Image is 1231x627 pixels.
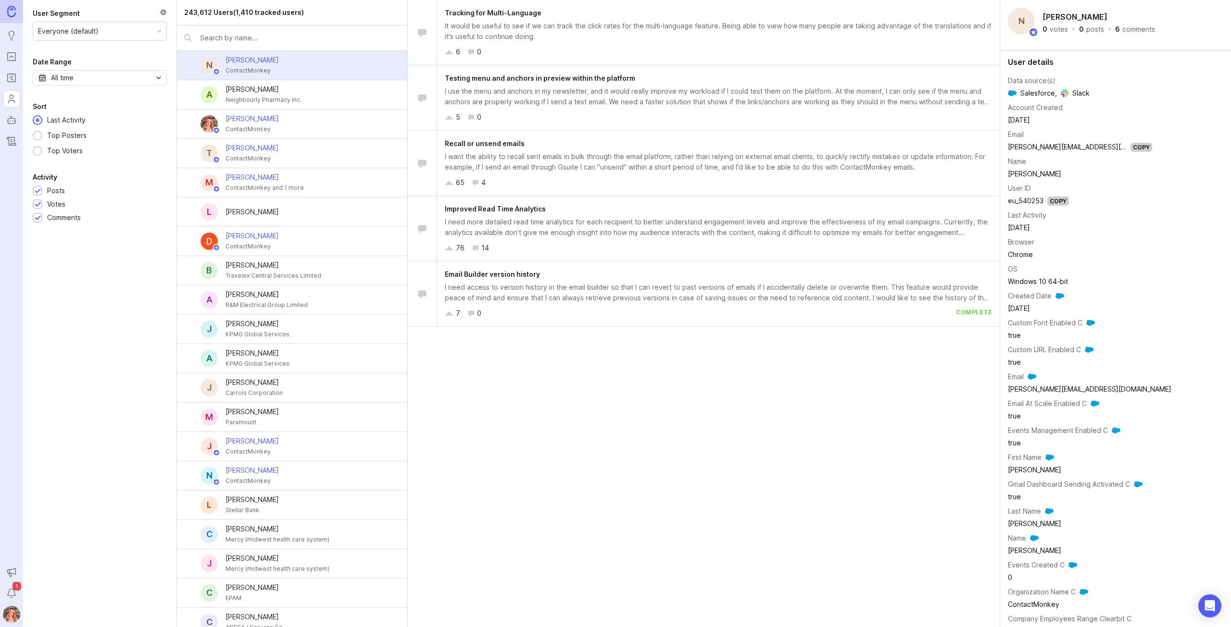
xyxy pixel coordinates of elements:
[200,33,400,43] input: Search by name...
[213,68,220,75] img: member badge
[956,308,992,319] div: complete
[1029,27,1038,37] img: member badge
[1008,599,1171,610] div: ContactMonkey
[3,69,20,86] a: Roadmaps
[1008,533,1026,543] div: Name
[1008,492,1171,502] div: true
[213,127,220,134] img: member badge
[47,212,81,223] div: Comments
[1008,518,1171,529] div: [PERSON_NAME]
[1028,372,1036,381] img: Salesforce logo
[201,57,218,74] div: N
[1080,588,1088,596] img: Salesforce logo
[3,133,20,150] a: Changelog
[1008,357,1171,368] div: true
[1008,560,1065,570] div: Events Created C
[1085,345,1093,354] img: Salesforce logo
[201,262,218,279] div: B
[7,6,16,17] img: Canny Home
[1008,384,1171,394] div: [PERSON_NAME][EMAIL_ADDRESS][DOMAIN_NAME]
[1008,196,1043,206] div: eu_540253
[226,289,308,300] div: [PERSON_NAME]
[42,130,91,141] div: Top Posters
[1008,8,1035,35] div: N
[226,553,329,564] div: [PERSON_NAME]
[226,319,289,329] div: [PERSON_NAME]
[1008,168,1171,180] td: [PERSON_NAME]
[1008,223,1030,232] time: [DATE]
[201,320,218,338] div: J
[3,27,20,44] a: Ideas
[226,84,301,95] div: [PERSON_NAME]
[226,534,329,545] div: Mercy (midwest health care system)
[38,26,99,37] div: Everyone (default)
[1008,438,1171,448] div: true
[201,584,218,602] div: C
[42,115,90,125] div: Last Activity
[481,177,486,188] div: 4
[33,8,80,19] div: User Segment
[1045,453,1054,462] img: Salesforce logo
[213,185,220,193] img: member badge
[226,358,289,369] div: KPMG Global Services
[42,146,88,156] div: Top Voters
[1008,465,1171,475] div: [PERSON_NAME]
[226,593,279,603] div: EPAM
[213,156,220,163] img: member badge
[1045,507,1054,516] img: Salesforce logo
[201,350,218,367] div: A
[1050,26,1068,33] div: votes
[445,205,546,213] span: Improved Read Time Analytics
[3,48,20,65] a: Portal
[477,112,481,123] div: 0
[1061,88,1090,98] span: Slack
[226,260,321,270] div: [PERSON_NAME]
[1008,587,1076,597] div: Organization Name C
[1091,399,1099,408] img: Salesforce logo
[1122,26,1155,33] div: comments
[1008,291,1052,301] div: Created Date
[201,555,218,572] div: J
[201,379,218,396] div: J
[226,505,279,516] div: Stellar Bank
[1008,506,1041,516] div: Last Name
[201,438,218,455] div: J
[226,329,289,340] div: KPMG Global Services
[1008,344,1081,355] div: Custom URL Enabled C
[201,467,218,484] div: N
[226,436,279,446] div: [PERSON_NAME]
[1008,183,1031,194] div: User ID
[408,261,1000,327] a: Email Builder version historyI need access to version history in the email builder so that I can ...
[456,308,460,319] div: 7
[226,582,279,593] div: [PERSON_NAME]
[226,564,329,574] div: Mercy (midwest health care system)
[226,465,279,476] div: [PERSON_NAME]
[201,408,218,426] div: M
[1041,10,1109,24] h2: [PERSON_NAME]
[226,300,308,310] div: R&M Electrical Group Limited
[47,185,65,196] div: Posts
[1008,264,1017,274] div: OS
[213,449,220,456] img: member badge
[1086,26,1104,33] div: posts
[1068,561,1077,569] img: Salesforce logo
[226,270,321,281] div: Travelex Central Services Limited
[1131,143,1152,152] div: Copy
[201,526,218,543] div: C
[47,199,65,209] div: Votes
[3,585,20,602] button: Notifications
[226,494,279,505] div: [PERSON_NAME]
[226,172,304,183] div: [PERSON_NAME]
[226,153,279,164] div: ContactMonkey
[1008,304,1030,312] time: [DATE]
[226,446,279,457] div: ContactMonkey
[226,406,279,417] div: [PERSON_NAME]
[226,55,279,65] div: [PERSON_NAME]
[201,86,218,103] div: A
[1071,26,1076,33] div: ·
[408,65,1000,131] a: Testing menu and anchors in preview within the platformI use the menu and anchors in my newslette...
[1008,237,1034,247] div: Browser
[1008,318,1082,328] div: Custom Font Enabled C
[201,203,218,221] div: L
[226,377,283,388] div: [PERSON_NAME]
